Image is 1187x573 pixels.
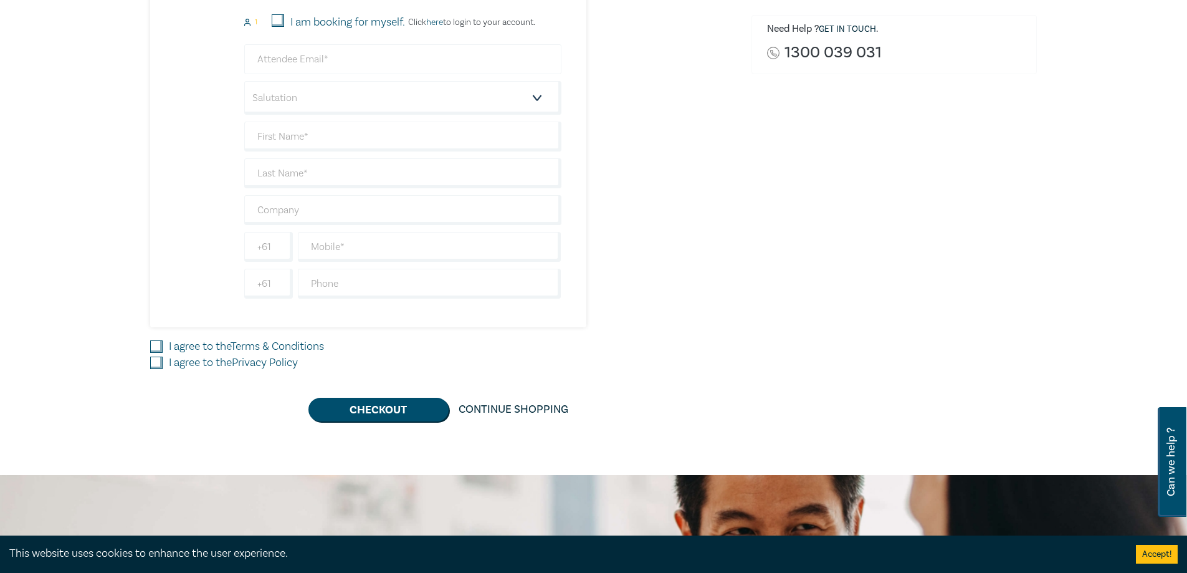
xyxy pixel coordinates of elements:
[169,355,298,371] label: I agree to the
[244,44,561,74] input: Attendee Email*
[449,398,578,421] a: Continue Shopping
[290,14,405,31] label: I am booking for myself.
[308,398,449,421] button: Checkout
[9,546,1117,562] div: This website uses cookies to enhance the user experience.
[255,18,257,27] small: 1
[244,269,293,299] input: +61
[298,232,561,262] input: Mobile*
[767,23,1027,36] h6: Need Help ? .
[232,355,298,370] a: Privacy Policy
[1165,415,1177,509] span: Can we help ?
[169,339,324,355] label: I agree to the
[244,195,561,225] input: Company
[244,122,561,152] input: First Name*
[819,24,876,35] a: Get in touch
[231,339,324,354] a: Terms & Conditions
[1136,545,1178,564] button: Accept cookies
[298,269,561,299] input: Phone
[244,232,293,262] input: +61
[405,17,535,27] p: Click to login to your account.
[784,44,882,61] a: 1300 039 031
[426,17,443,28] a: here
[244,158,561,188] input: Last Name*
